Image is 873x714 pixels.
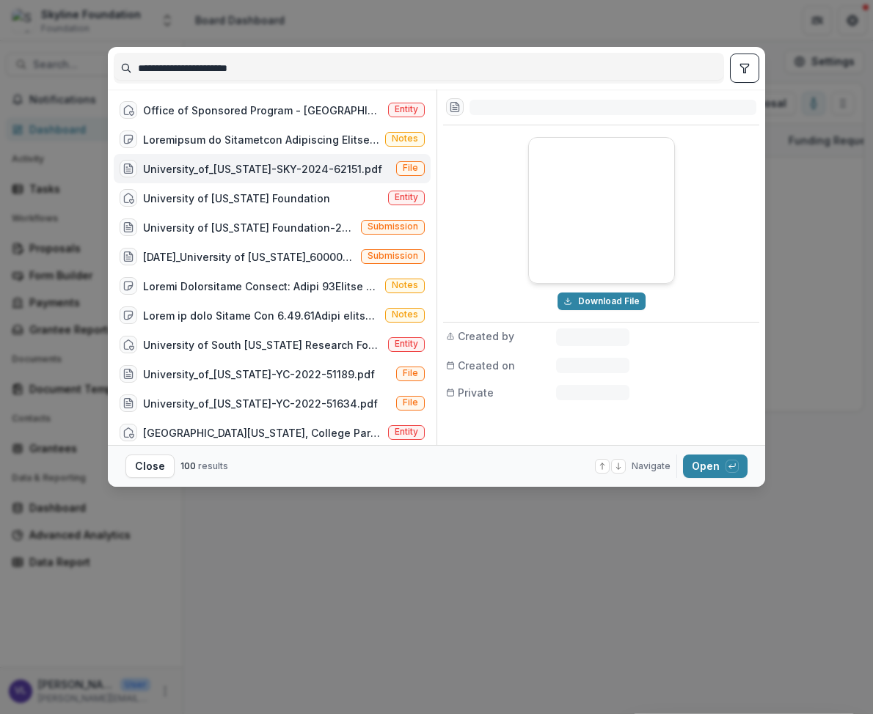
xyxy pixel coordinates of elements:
div: Loremipsum do Sitametcon Adipiscing Elitse 8547 Doeiusmo Tempor (incididun ut Labor)Etdolorema al... [143,132,379,147]
div: University_of_[US_STATE]-YC-2022-51189.pdf [143,367,375,382]
span: Notes [392,280,418,290]
div: University of [US_STATE] Foundation [143,191,330,206]
span: 100 [180,460,196,471]
button: Download File [558,292,646,310]
div: Lorem ip dolo Sitame Con 6.49.61Adipi elitsEddoe tem Incidi utlaboree dolor magnaaliquae adminimv... [143,308,379,323]
button: toggle filters [730,54,759,83]
div: Loremi Dolorsitame Consect: Adipi 93Elitse do eiusm Tempor Incididuntu la $731,062.0 etdo mag ali... [143,279,379,294]
div: University_of_[US_STATE]-YC-2022-51634.pdf [143,396,378,411]
span: Entity [395,104,418,114]
div: Office of Sponsored Program - [GEOGRAPHIC_DATA][US_STATE] [143,103,382,118]
span: File [403,163,418,173]
span: Navigate [632,460,671,473]
span: File [403,368,418,378]
div: University_of_[US_STATE]-SKY-2024-62151.pdf [143,161,382,177]
button: Close [125,454,175,478]
span: results [198,460,228,471]
button: Open [683,454,748,478]
span: Entity [395,192,418,202]
span: Notes [392,133,418,144]
span: Submission [368,221,418,232]
div: University of South [US_STATE] Research Foundation, Inc. [143,337,382,353]
span: File [403,397,418,408]
span: Created by [458,328,514,344]
span: Created on [458,358,515,373]
div: University of [US_STATE] Foundation-2540507 (cancelled reissued through different entity, as requ... [143,220,355,235]
div: [GEOGRAPHIC_DATA][US_STATE], College Park Foundation ( UMCPF ) [143,425,382,441]
span: Entity [395,339,418,349]
span: Notes [392,309,418,320]
span: Submission [368,251,418,261]
span: Private [458,385,494,400]
span: Entity [395,427,418,437]
div: [DATE]_University of [US_STATE]_600000 (This grant replaces the cancelled grant to UW Foundation. ) [143,249,355,265]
